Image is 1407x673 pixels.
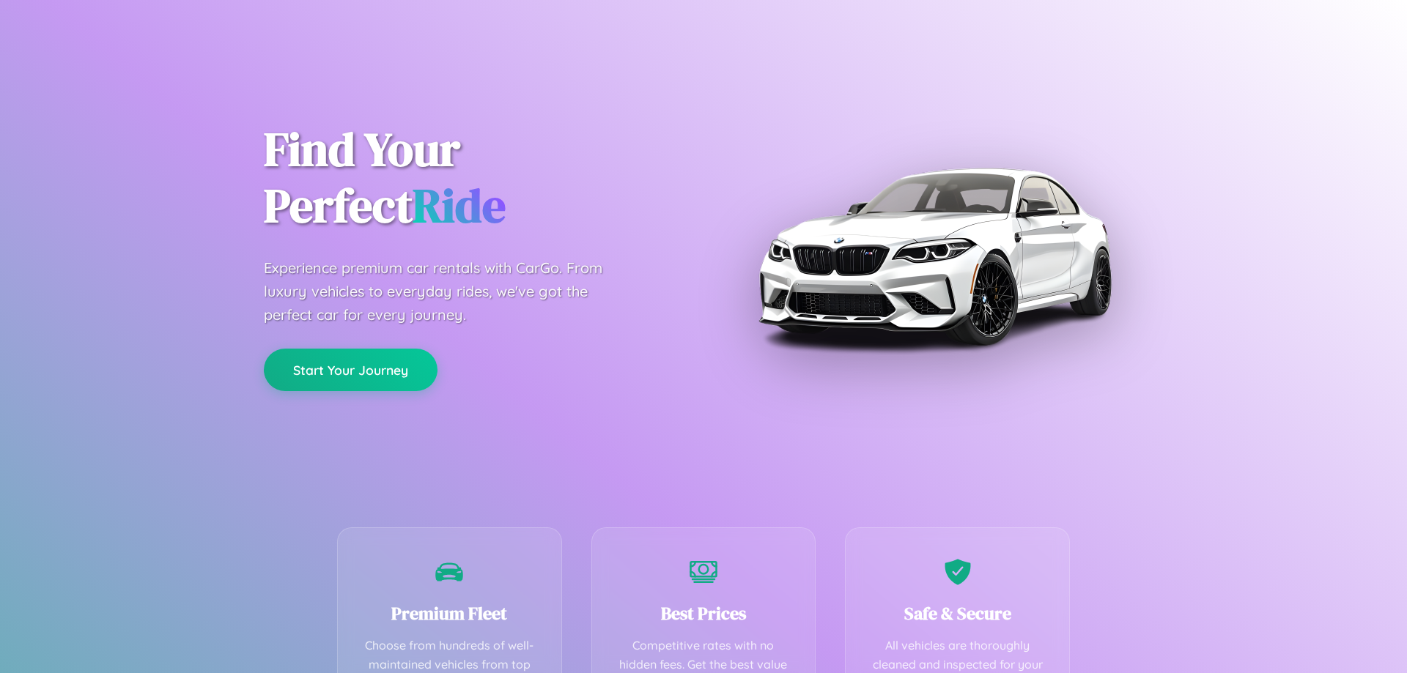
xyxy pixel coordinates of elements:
[264,256,630,327] p: Experience premium car rentals with CarGo. From luxury vehicles to everyday rides, we've got the ...
[264,349,437,391] button: Start Your Journey
[751,73,1118,439] img: Premium BMW car rental vehicle
[868,601,1047,625] h3: Safe & Secure
[264,122,682,234] h1: Find Your Perfect
[413,174,506,237] span: Ride
[360,601,539,625] h3: Premium Fleet
[614,601,794,625] h3: Best Prices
